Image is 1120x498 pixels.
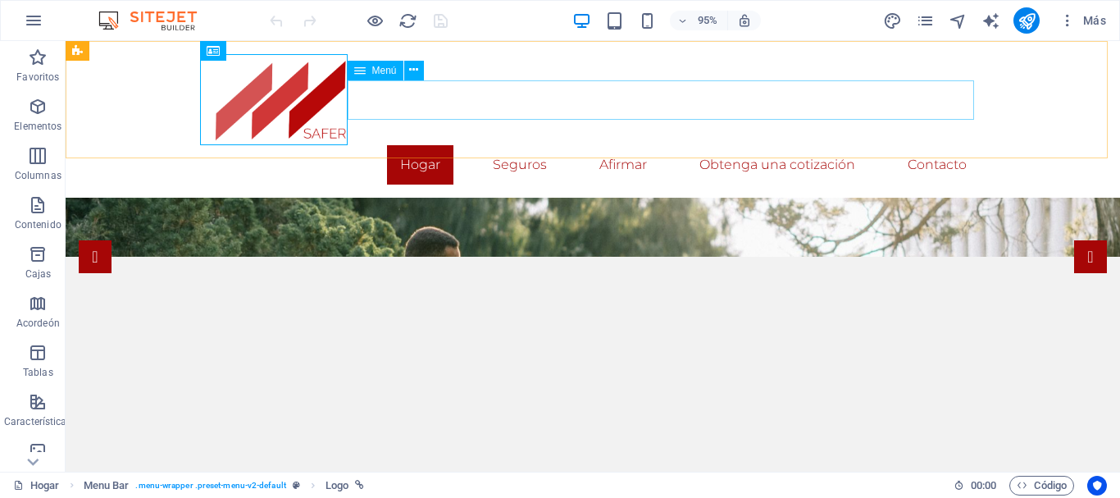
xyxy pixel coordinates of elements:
button: 95% [670,11,728,30]
i: Al cambiar el tamaño, se ajusta automáticamente el nivel de zoom para adaptarse al dispositivo el... [737,13,752,28]
span: Click to select. Double-click to edit [326,476,348,496]
font: Contenido [15,219,61,231]
button: diseño [882,11,902,30]
span: Click to select. Double-click to edit [84,476,130,496]
font: Menú [372,65,397,76]
h6: Tiempo de sesión [954,476,997,496]
button: Centrados en el usuario [1087,476,1107,496]
button: Haga clic aquí para salir del modo de vista previa y continuar editando [365,11,385,30]
i: Escritor de IA [981,11,1000,30]
font: Código [1034,479,1067,491]
font: Hogar [30,479,59,491]
font: 95% [698,14,717,26]
font: Cajas [25,268,52,280]
button: Más [1053,7,1113,34]
i: Navegador [949,11,967,30]
button: navegador [948,11,967,30]
font: Acordeón [16,318,60,329]
i: Recargar página [398,11,417,30]
nav: migaja de pan [84,476,365,496]
font: Favoritos [16,71,59,83]
button: recargar [398,11,417,30]
i: Publish [1018,11,1036,30]
font: Columnas [15,170,61,181]
font: Elementos [14,121,61,132]
span: . menu-wrapper .preset-menu-v2-default [135,476,285,496]
button: Código [1009,476,1074,496]
i: This element is linked [355,481,364,490]
button: páginas [915,11,935,30]
img: Logotipo del editor [94,11,217,30]
button: generador de texto [981,11,1000,30]
a: Haga clic para cancelar la selección. Haga doble clic para abrir Páginas. [13,476,60,496]
i: Diseño (Ctrl+Alt+Y) [883,11,902,30]
font: 00:00 [971,479,996,491]
font: Más [1083,14,1106,27]
button: publicar [1013,7,1040,34]
font: Tablas [23,367,53,378]
font: Características [4,416,72,427]
i: Páginas (Ctrl+Alt+S) [916,11,935,30]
